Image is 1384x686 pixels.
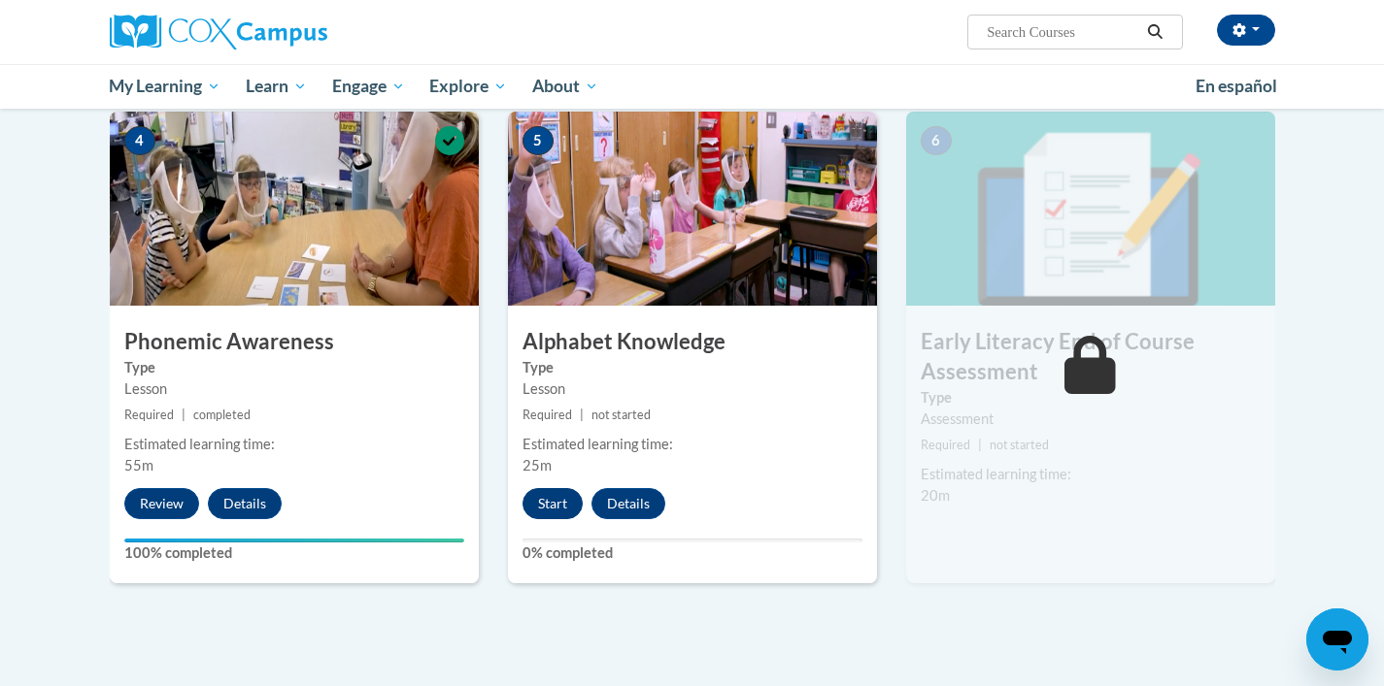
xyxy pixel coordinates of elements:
[124,488,199,519] button: Review
[591,408,651,422] span: not started
[523,542,862,564] label: 0% completed
[508,327,877,357] h3: Alphabet Knowledge
[985,20,1140,44] input: Search Courses
[978,438,982,452] span: |
[906,327,1275,387] h3: Early Literacy End of Course Assessment
[591,488,665,519] button: Details
[1140,20,1169,44] button: Search
[124,357,464,378] label: Type
[110,112,479,306] img: Course Image
[580,408,584,422] span: |
[81,64,1304,109] div: Main menu
[523,408,572,422] span: Required
[109,75,220,98] span: My Learning
[182,408,186,422] span: |
[1306,608,1368,670] iframe: Button to launch messaging window
[124,378,464,400] div: Lesson
[921,126,952,155] span: 6
[1196,76,1277,96] span: En español
[523,434,862,455] div: Estimated learning time:
[906,112,1275,306] img: Course Image
[124,542,464,564] label: 100% completed
[124,126,155,155] span: 4
[921,387,1261,408] label: Type
[320,64,418,109] a: Engage
[1183,66,1290,107] a: En español
[124,539,464,542] div: Your progress
[523,457,552,474] span: 25m
[110,327,479,357] h3: Phonemic Awareness
[233,64,320,109] a: Learn
[523,126,554,155] span: 5
[921,438,970,452] span: Required
[523,378,862,400] div: Lesson
[921,464,1261,485] div: Estimated learning time:
[429,75,507,98] span: Explore
[208,488,282,519] button: Details
[523,357,862,378] label: Type
[523,488,583,519] button: Start
[921,487,950,504] span: 20m
[124,457,153,474] span: 55m
[110,15,479,49] a: Cox Campus
[124,408,174,422] span: Required
[520,64,611,109] a: About
[990,438,1049,452] span: not started
[124,434,464,455] div: Estimated learning time:
[110,15,327,49] img: Cox Campus
[508,112,877,306] img: Course Image
[1217,15,1275,46] button: Account Settings
[246,75,307,98] span: Learn
[417,64,520,109] a: Explore
[532,75,598,98] span: About
[193,408,251,422] span: completed
[332,75,405,98] span: Engage
[921,408,1261,430] div: Assessment
[97,64,234,109] a: My Learning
